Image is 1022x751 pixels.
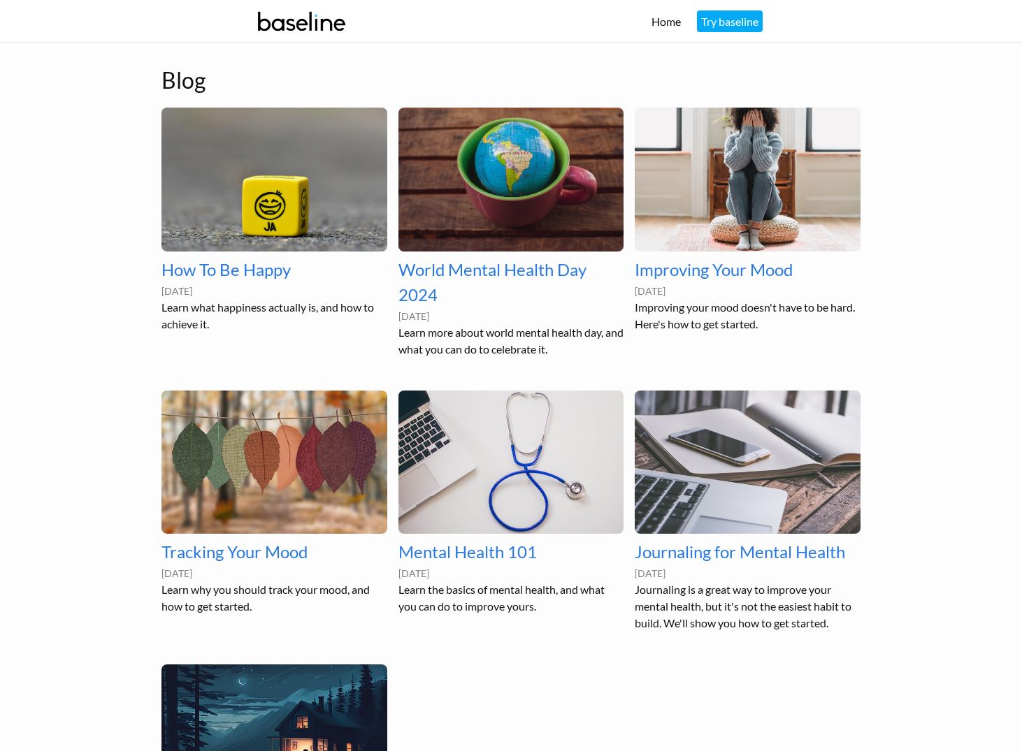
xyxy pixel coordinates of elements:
p: Learn why you should track your mood, and how to get started. [161,581,387,615]
p: Improving your mood doesn't have to be hard. Here's how to get started. [635,299,861,333]
img: Post image [635,391,861,534]
img: Post image [161,108,387,251]
img: Post image [635,108,861,251]
span: [DATE] [635,567,665,579]
span: [DATE] [635,285,665,297]
p: Learn more about world mental health day, and what you can do to celebrate it. [398,324,624,358]
a: Journaling for Mental Health [635,539,861,564]
span: [DATE] [398,567,429,579]
span: [DATE] [161,567,192,579]
h1: Blog [161,64,861,97]
a: Improving Your Mood [635,257,861,282]
span: [DATE] [398,310,429,322]
p: Learn the basics of mental health, and what you can do to improve yours. [398,581,624,615]
a: World Mental Health Day 2024 [398,257,624,307]
a: How To Be Happy [161,257,387,282]
a: Home [652,15,681,28]
a: Tracking Your Mood [161,539,387,564]
p: Journaling is a great way to improve your mental health, but it's not the easiest habit to build.... [635,581,861,632]
img: Post image [398,108,624,251]
img: baseline [252,2,351,41]
p: Learn what happiness actually is, and how to achieve it. [161,299,387,333]
a: Try baseline [697,10,763,32]
img: Post image [161,391,387,534]
img: Post image [398,391,624,534]
span: [DATE] [161,285,192,297]
a: Mental Health 101 [398,539,624,564]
